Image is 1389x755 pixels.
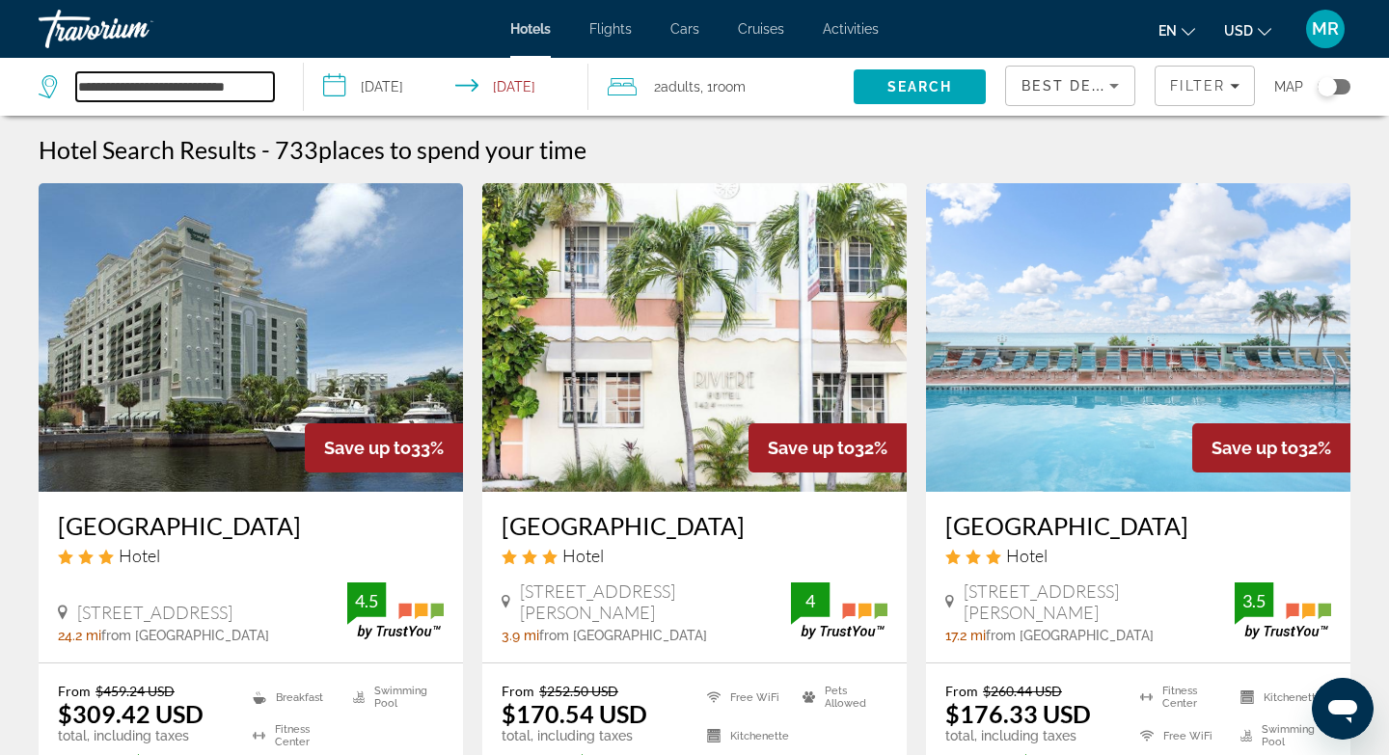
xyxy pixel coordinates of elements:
[983,683,1062,699] del: $260.44 USD
[58,628,101,643] span: 24.2 mi
[654,73,700,100] span: 2
[1224,16,1271,44] button: Change currency
[502,628,539,643] span: 3.9 mi
[58,699,204,728] ins: $309.42 USD
[700,73,746,100] span: , 1
[1130,683,1231,712] li: Fitness Center
[347,589,386,612] div: 4.5
[1274,73,1303,100] span: Map
[520,580,791,623] span: [STREET_ADDRESS][PERSON_NAME]
[945,699,1091,728] ins: $176.33 USD
[502,511,887,540] a: [GEOGRAPHIC_DATA]
[791,582,887,639] img: TrustYou guest rating badge
[39,183,463,492] img: Riverside Hotel
[945,628,986,643] span: 17.2 mi
[539,683,618,699] del: $252.50 USD
[1312,19,1339,39] span: MR
[823,21,879,37] a: Activities
[1303,78,1350,95] button: Toggle map
[562,545,604,566] span: Hotel
[1231,721,1331,750] li: Swimming Pool
[482,183,907,492] img: Riviere South Beach Hotel
[945,545,1331,566] div: 3 star Hotel
[697,721,792,750] li: Kitchenette
[1130,721,1231,750] li: Free WiFi
[76,72,274,101] input: Search hotel destination
[1235,582,1331,639] img: TrustYou guest rating badge
[318,135,586,164] span: places to spend your time
[1192,423,1350,472] div: 32%
[1312,678,1374,740] iframe: Button to launch messaging window
[1212,438,1298,458] span: Save up to
[58,545,444,566] div: 3 star Hotel
[1170,78,1225,94] span: Filter
[945,683,978,699] span: From
[39,135,257,164] h1: Hotel Search Results
[502,728,683,743] p: total, including taxes
[1300,9,1350,49] button: User Menu
[95,683,175,699] del: $459.24 USD
[588,58,854,116] button: Travelers: 2 adults, 0 children
[77,602,232,623] span: [STREET_ADDRESS]
[347,582,444,639] img: TrustYou guest rating badge
[1155,66,1255,106] button: Filters
[589,21,632,37] a: Flights
[324,438,411,458] span: Save up to
[502,699,647,728] ins: $170.54 USD
[1021,78,1122,94] span: Best Deals
[304,58,588,116] button: Select check in and out date
[343,683,444,712] li: Swimming Pool
[1235,589,1273,612] div: 3.5
[670,21,699,37] a: Cars
[945,728,1116,743] p: total, including taxes
[119,545,160,566] span: Hotel
[926,183,1350,492] img: Hollywood Beach Tower
[986,628,1154,643] span: from [GEOGRAPHIC_DATA]
[791,589,830,612] div: 4
[738,21,784,37] a: Cruises
[243,683,343,712] li: Breakfast
[261,135,270,164] span: -
[58,511,444,540] a: [GEOGRAPHIC_DATA]
[713,79,746,94] span: Room
[768,438,855,458] span: Save up to
[964,580,1235,623] span: [STREET_ADDRESS][PERSON_NAME]
[502,545,887,566] div: 3 star Hotel
[793,683,887,712] li: Pets Allowed
[39,4,231,54] a: Travorium
[1021,74,1119,97] mat-select: Sort by
[58,683,91,699] span: From
[887,79,953,94] span: Search
[1158,16,1195,44] button: Change language
[1158,23,1177,39] span: en
[502,683,534,699] span: From
[749,423,907,472] div: 32%
[854,69,986,104] button: Search
[945,511,1331,540] a: [GEOGRAPHIC_DATA]
[101,628,269,643] span: from [GEOGRAPHIC_DATA]
[275,135,586,164] h2: 733
[58,728,229,743] p: total, including taxes
[661,79,700,94] span: Adults
[539,628,707,643] span: from [GEOGRAPHIC_DATA]
[1006,545,1048,566] span: Hotel
[305,423,463,472] div: 33%
[1231,683,1331,712] li: Kitchenette
[697,683,792,712] li: Free WiFi
[1224,23,1253,39] span: USD
[510,21,551,37] a: Hotels
[243,721,343,750] li: Fitness Center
